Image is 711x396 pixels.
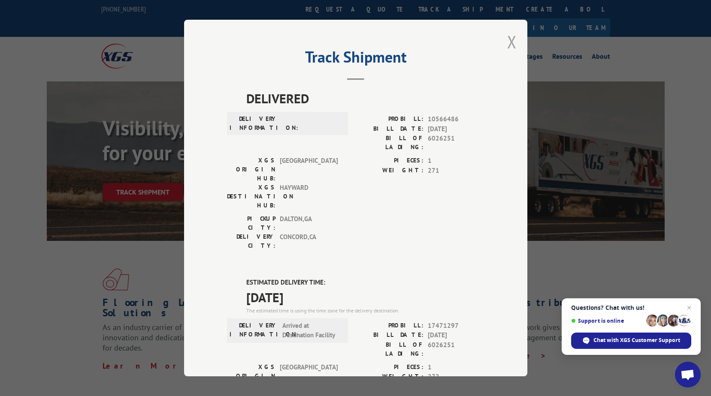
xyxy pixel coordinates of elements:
span: Close chat [684,303,694,313]
label: DELIVERY CITY: [227,232,275,250]
span: Support is online [571,318,643,324]
button: Close modal [507,30,517,53]
span: [DATE] [428,124,484,134]
span: 272 [428,372,484,382]
label: PIECES: [356,156,424,166]
label: PROBILL: [356,321,424,331]
label: DELIVERY INFORMATION: [230,321,278,340]
label: XGS ORIGIN HUB: [227,363,275,390]
span: DALTON , GA [280,214,338,232]
span: [DATE] [246,288,484,307]
label: WEIGHT: [356,372,424,382]
div: Chat with XGS Customer Support [571,333,691,349]
div: Open chat [675,362,701,387]
span: Questions? Chat with us! [571,304,691,311]
label: XGS ORIGIN HUB: [227,156,275,183]
span: 17471297 [428,321,484,331]
span: 10566486 [428,114,484,124]
span: DELIVERED [246,89,484,108]
span: 1 [428,363,484,372]
label: WEIGHT: [356,166,424,176]
label: PROBILL: [356,114,424,124]
label: BILL OF LADING: [356,134,424,152]
div: The estimated time is using the time zone for the delivery destination. [246,307,484,315]
span: CONCORD , CA [280,232,338,250]
span: [GEOGRAPHIC_DATA] [280,156,338,183]
h2: Track Shipment [227,51,484,67]
label: PIECES: [356,363,424,372]
label: BILL DATE: [356,124,424,134]
span: [DATE] [428,330,484,340]
label: PICKUP CITY: [227,214,275,232]
span: Arrived at Destination Facility [282,321,340,340]
span: HAYWARD [280,183,338,210]
span: 6026251 [428,134,484,152]
label: ESTIMATED DELIVERY TIME: [246,278,484,288]
label: BILL DATE: [356,330,424,340]
span: 1 [428,156,484,166]
label: DELIVERY INFORMATION: [230,114,278,132]
span: 271 [428,166,484,176]
span: Chat with XGS Customer Support [593,336,680,344]
span: [GEOGRAPHIC_DATA] [280,363,338,390]
label: BILL OF LADING: [356,340,424,358]
span: 6026251 [428,340,484,358]
label: XGS DESTINATION HUB: [227,183,275,210]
